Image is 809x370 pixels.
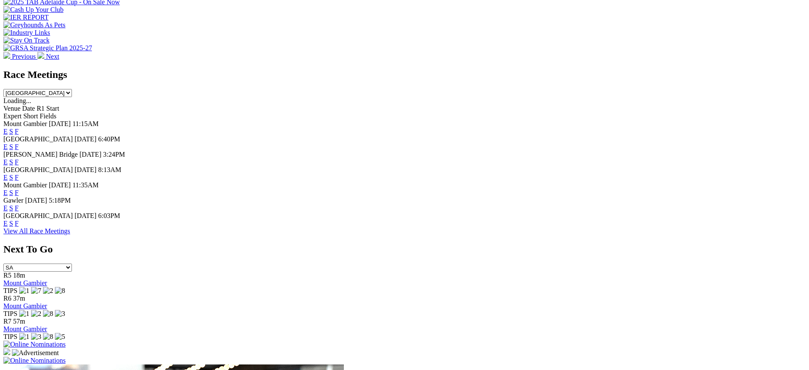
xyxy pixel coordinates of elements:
span: Short [23,112,38,120]
span: [DATE] [74,166,97,173]
span: Venue [3,105,20,112]
a: E [3,128,8,135]
a: S [9,189,13,196]
span: Gawler [3,197,23,204]
span: [PERSON_NAME] Bridge [3,151,78,158]
span: [DATE] [49,120,71,127]
a: F [15,220,19,227]
h2: Race Meetings [3,69,806,80]
span: 57m [13,318,25,325]
span: Date [22,105,35,112]
img: Cash Up Your Club [3,6,63,14]
span: [DATE] [74,135,97,143]
span: 6:40PM [98,135,120,143]
a: Mount Gambier [3,325,47,333]
img: 3 [55,310,65,318]
img: 2 [43,287,53,295]
span: Expert [3,112,22,120]
img: Greyhounds As Pets [3,21,66,29]
img: Advertisement [12,349,59,357]
span: 5:18PM [49,197,71,204]
span: TIPS [3,287,17,294]
span: Previous [12,53,36,60]
a: E [3,174,8,181]
img: Stay On Track [3,37,49,44]
a: Mount Gambier [3,279,47,287]
img: Online Nominations [3,357,66,364]
img: 3 [31,333,41,341]
a: S [9,174,13,181]
img: chevron-left-pager-white.svg [3,52,10,59]
img: chevron-right-pager-white.svg [37,52,44,59]
span: [DATE] [74,212,97,219]
span: [GEOGRAPHIC_DATA] [3,212,73,219]
span: 6:03PM [98,212,120,219]
span: Next [46,53,59,60]
a: S [9,204,13,212]
a: Previous [3,53,37,60]
span: Mount Gambier [3,120,47,127]
a: F [15,158,19,166]
img: GRSA Strategic Plan 2025-27 [3,44,92,52]
span: Loading... [3,97,31,104]
img: 2 [31,310,41,318]
a: S [9,143,13,150]
span: Fields [40,112,56,120]
img: Online Nominations [3,341,66,348]
a: F [15,174,19,181]
span: R1 Start [37,105,59,112]
img: 1 [19,310,29,318]
img: Industry Links [3,29,50,37]
img: 8 [43,333,53,341]
span: R7 [3,318,11,325]
img: 7 [31,287,41,295]
a: F [15,204,19,212]
a: E [3,220,8,227]
img: IER REPORT [3,14,49,21]
span: 3:24PM [103,151,125,158]
span: [GEOGRAPHIC_DATA] [3,135,73,143]
span: 37m [13,295,25,302]
a: View All Race Meetings [3,227,70,235]
span: [GEOGRAPHIC_DATA] [3,166,73,173]
span: 11:15AM [72,120,99,127]
img: 8 [43,310,53,318]
span: [DATE] [80,151,102,158]
a: E [3,158,8,166]
a: Next [37,53,59,60]
a: E [3,204,8,212]
img: 1 [19,333,29,341]
img: 1 [19,287,29,295]
a: E [3,189,8,196]
span: 11:35AM [72,181,99,189]
span: TIPS [3,310,17,317]
a: F [15,143,19,150]
span: R6 [3,295,11,302]
img: 15187_Greyhounds_GreysPlayCentral_Resize_SA_WebsiteBanner_300x115_2025.jpg [3,348,10,355]
a: S [9,128,13,135]
a: S [9,220,13,227]
span: [DATE] [49,181,71,189]
h2: Next To Go [3,244,806,255]
a: F [15,189,19,196]
span: 18m [13,272,25,279]
a: F [15,128,19,135]
span: TIPS [3,333,17,340]
span: R5 [3,272,11,279]
a: S [9,158,13,166]
img: 5 [55,333,65,341]
span: [DATE] [25,197,47,204]
a: E [3,143,8,150]
span: 8:13AM [98,166,121,173]
a: Mount Gambier [3,302,47,310]
span: Mount Gambier [3,181,47,189]
img: 8 [55,287,65,295]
